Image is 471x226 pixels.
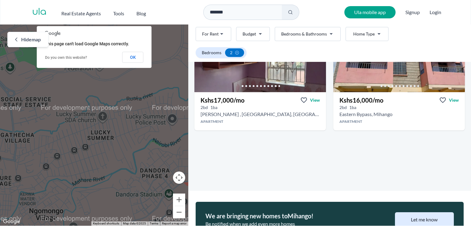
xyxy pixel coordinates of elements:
[344,6,396,18] a: Ula mobile app
[449,97,459,103] span: View
[430,9,441,16] button: Login
[61,7,101,17] button: Real Estate Agents
[173,194,185,206] button: Zoom in
[173,206,185,218] button: Zoom out
[339,104,347,111] h5: 2 bedrooms
[45,41,129,46] span: This page can't load Google Maps correctly.
[310,97,320,103] span: View
[236,27,270,41] button: Budget
[61,7,158,17] nav: Main
[194,32,326,92] img: 2 bedroom Apartment for rent - Kshs 17,000/mo - in Mihango opposite Green Court, Utawala., Nairob...
[205,212,367,220] h2: We are bringing new homes to Mihango !
[339,111,392,118] h2: 2 bedroom Apartment for rent in Mihango - Kshs 16,000/mo -Shell, Eastern Bypass, Nairobi, Kenya, ...
[196,27,231,41] button: For Rent
[45,55,87,60] a: Do you own this website?
[173,171,185,184] button: Map camera controls
[243,31,256,37] span: Budget
[339,96,383,104] h3: Kshs 16,000 /mo
[136,10,146,17] h2: Blog
[123,222,146,225] span: Map data ©2025
[333,92,465,130] a: Kshs16,000/moViewView property in detail2bd 1ba Eastern Bypass, MihangoApartment
[194,119,326,124] h4: Apartment
[201,104,208,111] h5: 2 bedrooms
[136,7,146,17] a: Blog
[122,52,144,63] button: OK
[2,218,22,226] a: Open this area in Google Maps (opens a new window)
[162,222,186,225] a: Report a map error
[346,27,389,41] button: Home Type
[113,7,124,17] button: Tools
[113,10,124,17] h2: Tools
[61,10,101,17] h2: Real Estate Agents
[202,50,221,56] span: Bedrooms
[275,27,341,41] button: Bedrooms & Bathrooms
[405,6,420,18] span: Signup
[21,36,41,43] span: Hide map
[333,32,465,92] img: 2 bedroom Apartment for rent - Kshs 16,000/mo - in Mihango behind Shell, Eastern Bypass, Nairobi,...
[230,50,232,56] span: 2
[93,221,119,226] button: Keyboard shortcuts
[353,31,375,37] span: Home Type
[281,31,327,37] span: Bedrooms & Bathrooms
[150,222,158,225] a: Terms (opens in new tab)
[349,104,356,111] h5: 1 bathrooms
[194,92,326,130] a: Kshs17,000/moViewView property in detail2bd 1ba [PERSON_NAME] , [GEOGRAPHIC_DATA], [GEOGRAPHIC_DA...
[201,96,244,104] h3: Kshs 17,000 /mo
[201,111,320,118] h2: 2 bedroom Apartment for rent in Mihango - Kshs 17,000/mo -Green Court, Utawala., Nairobi, Kenya, ...
[333,119,465,124] h4: Apartment
[2,218,22,226] img: Google
[210,104,217,111] h5: 1 bathrooms
[202,31,219,37] span: For Rent
[32,7,47,18] a: ula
